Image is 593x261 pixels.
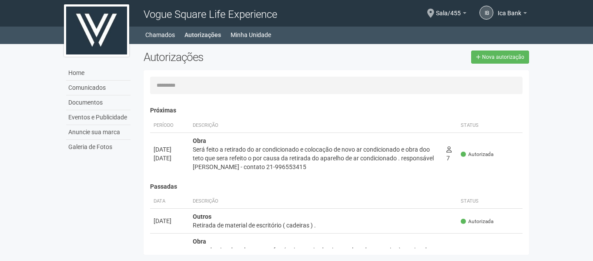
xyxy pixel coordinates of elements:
a: Comunicados [66,81,131,95]
div: Retirada de material de escritório ( cadeiras ) . [193,221,454,230]
a: Documentos [66,95,131,110]
a: Minha Unidade [231,29,271,41]
strong: Obra [193,137,206,144]
div: Será feito a retirado do ar condicionado e colocação de novo ar condicionado e obra doo teto que ... [193,145,439,171]
span: 7 [446,146,452,162]
div: [DATE] [154,145,186,154]
a: Eventos e Publicidade [66,110,131,125]
a: Nova autorização [471,51,529,64]
th: Período [150,119,189,133]
div: [DATE] [154,217,186,225]
span: Autorizada [461,151,493,158]
h4: Próximas [150,107,523,114]
a: Anuncie sua marca [66,125,131,140]
img: logo.jpg [64,4,129,57]
span: Sala/455 [436,1,461,17]
a: Autorizações [184,29,221,41]
a: Home [66,66,131,81]
span: Ica Bank [498,1,521,17]
a: Chamados [145,29,175,41]
a: Sala/455 [436,11,466,18]
a: IB [479,6,493,20]
th: Descrição [189,194,458,209]
h2: Autorizações [144,51,330,64]
span: Nova autorização [482,54,524,60]
strong: Obra [193,238,206,245]
div: [DATE] [154,154,186,163]
th: Status [457,119,523,133]
th: Data [150,194,189,209]
a: Galeria de Fotos [66,140,131,154]
span: Vogue Square Life Experience [144,8,277,20]
strong: Outros [193,213,211,220]
th: Descrição [189,119,443,133]
th: Status [457,194,523,209]
a: Ica Bank [498,11,527,18]
span: Autorizada [461,218,493,225]
h4: Passadas [150,183,523,190]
